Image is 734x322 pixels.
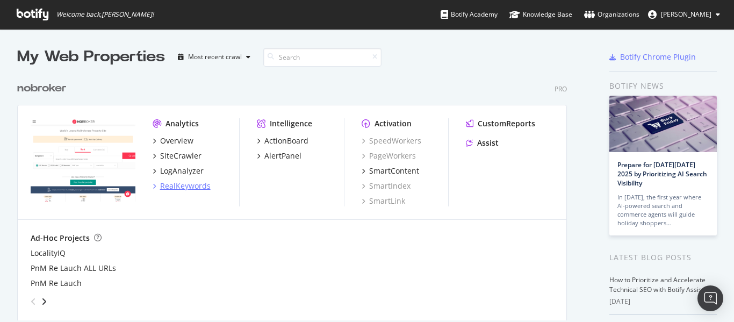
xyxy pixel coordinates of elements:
img: Prepare for Black Friday 2025 by Prioritizing AI Search Visibility [609,96,717,152]
div: Pro [555,84,567,94]
a: Assist [466,138,499,148]
div: Botify Academy [441,9,498,20]
a: PnM Re Lauch [31,278,82,289]
div: angle-right [40,296,48,307]
img: nobroker.com [31,118,135,202]
div: LogAnalyzer [160,166,204,176]
a: Botify Chrome Plugin [609,52,696,62]
div: ActionBoard [264,135,308,146]
div: Open Intercom Messenger [697,285,723,311]
a: LogAnalyzer [153,166,204,176]
div: grid [17,68,575,320]
div: angle-left [26,293,40,310]
a: How to Prioritize and Accelerate Technical SEO with Botify Assist [609,275,706,294]
div: AlertPanel [264,151,301,161]
div: SmartContent [369,166,419,176]
a: SiteCrawler [153,151,202,161]
a: SmartLink [362,196,405,206]
div: nobroker [17,81,67,96]
div: Botify news [609,80,717,92]
a: SpeedWorkers [362,135,421,146]
a: nobroker [17,81,71,96]
input: Search [263,48,382,67]
div: Ad-Hoc Projects [31,233,90,244]
span: Rahul Tiwari [661,10,711,19]
div: Botify Chrome Plugin [620,52,696,62]
a: CustomReports [466,118,535,129]
button: [PERSON_NAME] [639,6,729,23]
a: SmartContent [362,166,419,176]
a: AlertPanel [257,151,301,161]
a: Overview [153,135,193,146]
a: RealKeywords [153,181,211,191]
div: Assist [477,138,499,148]
a: PnM Re Lauch ALL URLs [31,263,116,274]
div: SiteCrawler [160,151,202,161]
a: ActionBoard [257,135,308,146]
div: Knowledge Base [509,9,572,20]
div: Intelligence [270,118,312,129]
a: SmartIndex [362,181,411,191]
div: Latest Blog Posts [609,252,717,263]
div: RealKeywords [160,181,211,191]
a: Prepare for [DATE][DATE] 2025 by Prioritizing AI Search Visibility [617,160,707,188]
div: In [DATE], the first year where AI-powered search and commerce agents will guide holiday shoppers… [617,193,709,227]
a: LocalityIQ [31,248,66,259]
div: CustomReports [478,118,535,129]
div: Activation [375,118,412,129]
div: Analytics [165,118,199,129]
a: PageWorkers [362,151,416,161]
div: My Web Properties [17,46,165,68]
button: Most recent crawl [174,48,255,66]
div: Overview [160,135,193,146]
div: Organizations [584,9,639,20]
div: Most recent crawl [188,54,242,60]
span: Welcome back, [PERSON_NAME] ! [56,10,154,19]
div: [DATE] [609,297,717,306]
